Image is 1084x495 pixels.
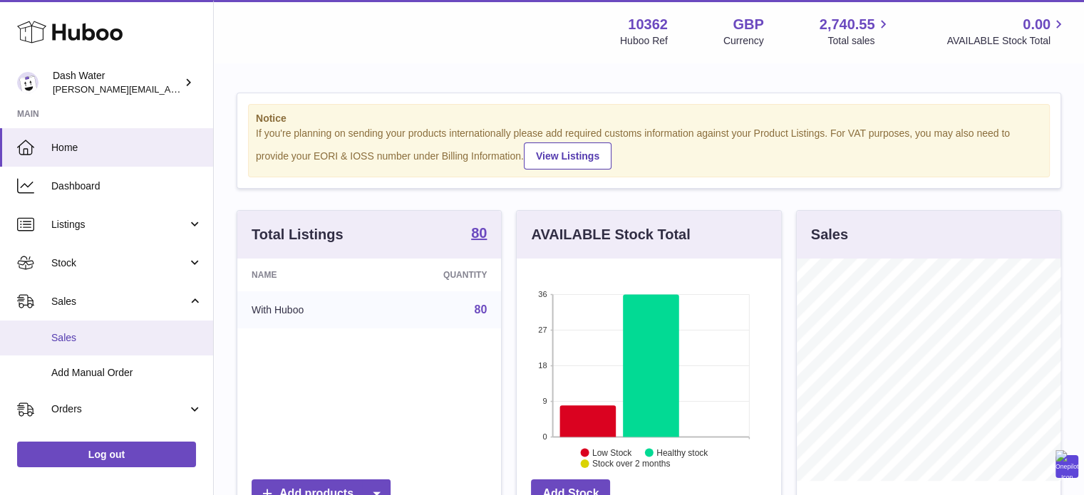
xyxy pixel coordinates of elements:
[17,72,38,93] img: james@dash-water.com
[51,218,187,231] span: Listings
[820,15,875,34] span: 2,740.55
[376,259,501,291] th: Quantity
[539,325,547,334] text: 27
[946,34,1067,48] span: AVAILABLE Stock Total
[656,447,708,457] text: Healthy stock
[539,290,547,298] text: 36
[53,83,286,95] span: [PERSON_NAME][EMAIL_ADDRESS][DOMAIN_NAME]
[51,256,187,270] span: Stock
[471,226,487,240] strong: 80
[51,402,187,416] span: Orders
[1023,15,1051,34] span: 0.00
[256,127,1042,170] div: If you're planning on sending your products internationally please add required customs informati...
[475,303,487,316] a: 80
[539,361,547,370] text: 18
[51,295,187,308] span: Sales
[252,225,344,244] h3: Total Listings
[723,34,764,48] div: Currency
[543,432,547,441] text: 0
[946,15,1067,48] a: 0.00 AVAILABLE Stock Total
[471,226,487,243] a: 80
[256,112,1042,125] strong: Notice
[524,142,611,170] a: View Listings
[620,34,668,48] div: Huboo Ref
[237,259,376,291] th: Name
[733,15,763,34] strong: GBP
[827,34,891,48] span: Total sales
[51,366,202,380] span: Add Manual Order
[628,15,668,34] strong: 10362
[53,69,181,96] div: Dash Water
[51,179,202,193] span: Dashboard
[51,141,202,155] span: Home
[820,15,892,48] a: 2,740.55 Total sales
[592,447,632,457] text: Low Stock
[51,331,202,345] span: Sales
[811,225,848,244] h3: Sales
[237,291,376,328] td: With Huboo
[592,459,670,469] text: Stock over 2 months
[543,397,547,405] text: 9
[531,225,690,244] h3: AVAILABLE Stock Total
[17,442,196,467] a: Log out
